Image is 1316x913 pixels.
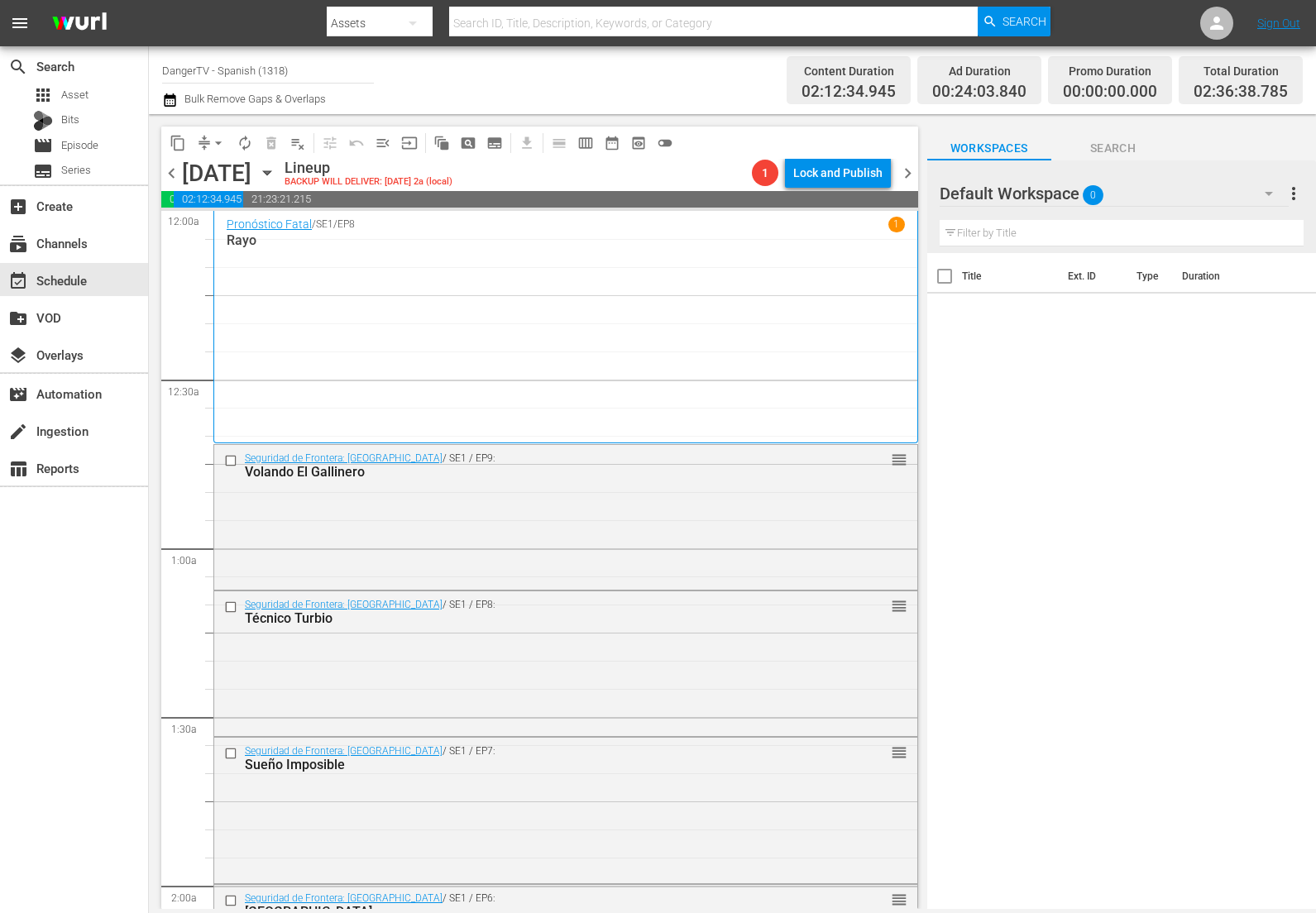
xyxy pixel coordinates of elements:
span: 00:24:03.840 [932,83,1026,102]
span: menu [10,13,30,33]
span: Week Calendar View [572,130,599,156]
span: Search [8,57,28,77]
span: date_range_outlined [604,135,620,151]
span: Ingestion [8,422,28,442]
span: Search [1003,7,1046,36]
span: 24 hours Lineup View is OFF [652,130,678,156]
img: ans4CAIJ8jUAAAAAAAAAAAAAAAAAAAAAAAAgQb4GAAAAAAAAAAAAAAAAAAAAAAAAJMjXAAAAAAAAAAAAAAAAAAAAAAAAgAT5G... [40,4,119,43]
span: subtitles_outlined [486,135,503,151]
p: 1 [893,218,899,230]
span: 21:23:21.215 [243,191,917,208]
span: Asset [33,85,53,105]
span: Copy Lineup [165,130,191,156]
button: Search [978,7,1050,36]
span: Asset [61,87,89,103]
span: Clear Lineup [285,130,311,156]
span: Create Series Block [481,130,508,156]
span: Series [33,161,53,181]
a: Seguridad de Frontera: [GEOGRAPHIC_DATA] [245,599,443,610]
span: Overlays [8,346,28,366]
div: Lock and Publish [793,158,883,188]
span: pageview_outlined [460,135,476,151]
span: Automation [8,385,28,404]
button: reorder [891,597,907,614]
span: Create Search Block [455,130,481,156]
div: Lineup [285,159,452,177]
span: more_vert [1284,184,1304,203]
span: create_new_folder [8,308,28,328]
span: Fill episodes with ad slates [370,130,396,156]
button: reorder [891,891,907,907]
div: BACKUP WILL DELIVER: [DATE] 2a (local) [285,177,452,188]
span: Day Calendar View [540,127,572,159]
span: reorder [891,597,907,615]
span: Month Calendar View [599,130,625,156]
span: calendar_view_week_outlined [577,135,594,151]
p: SE1 / [316,218,337,230]
span: chevron_right [897,163,918,184]
div: Ad Duration [932,60,1026,83]
span: 00:00:00.000 [1063,83,1157,102]
span: 02:12:34.945 [802,83,896,102]
span: View Backup [625,130,652,156]
span: Create [8,197,28,217]
span: input [401,135,418,151]
button: reorder [891,451,907,467]
th: Ext. ID [1058,253,1127,299]
span: autorenew_outlined [237,135,253,151]
span: Download as CSV [508,127,540,159]
span: 1 [752,166,778,179]
button: reorder [891,743,907,760]
div: [DATE] [182,160,251,187]
div: / SE1 / EP7: [245,745,827,772]
span: Episode [61,137,98,154]
span: reorder [891,451,907,469]
span: Workspaces [927,138,1051,159]
p: Rayo [227,232,905,248]
span: Revert to Primary Episode [343,130,370,156]
div: Content Duration [802,60,896,83]
div: Sueño Imposible [245,757,827,772]
p: EP8 [337,218,355,230]
span: content_copy [170,135,186,151]
span: 0 [1083,178,1103,213]
span: Bulk Remove Gaps & Overlaps [182,93,326,105]
a: Seguridad de Frontera: [GEOGRAPHIC_DATA] [245,452,443,464]
span: Episode [33,136,53,155]
span: 02:36:38.785 [1194,83,1288,102]
div: / SE1 / EP9: [245,452,827,480]
div: Volando El Gallinero [245,464,827,480]
span: Remove Gaps & Overlaps [191,130,232,156]
span: playlist_remove_outlined [290,135,306,151]
button: more_vert [1284,174,1304,213]
a: Seguridad de Frontera: [GEOGRAPHIC_DATA] [245,892,443,904]
span: reorder [891,891,907,909]
span: Update Metadata from Key Asset [396,130,423,156]
span: Search [1051,138,1175,159]
span: Customize Events [311,127,343,159]
span: Refresh All Search Blocks [423,127,455,159]
span: Loop Content [232,130,258,156]
span: toggle_off [657,135,673,151]
span: Schedule [8,271,28,291]
span: Series [61,162,91,179]
button: Lock and Publish [785,158,891,188]
span: arrow_drop_down [210,135,227,151]
a: Pronóstico Fatal [227,217,312,231]
span: 00:24:03.840 [161,191,174,208]
th: Duration [1172,253,1271,299]
p: / [312,218,316,230]
span: menu_open [375,135,391,151]
div: Total Duration [1194,60,1288,83]
div: Bits [33,111,53,131]
th: Type [1127,253,1172,299]
span: preview_outlined [630,135,647,151]
a: Sign Out [1257,17,1300,30]
span: chevron_left [161,163,182,184]
a: Seguridad de Frontera: [GEOGRAPHIC_DATA] [245,745,443,757]
div: Default Workspace [940,170,1289,217]
div: / SE1 / EP8: [245,599,827,626]
span: Bits [61,112,79,128]
span: Reports [8,459,28,479]
span: auto_awesome_motion_outlined [433,135,450,151]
